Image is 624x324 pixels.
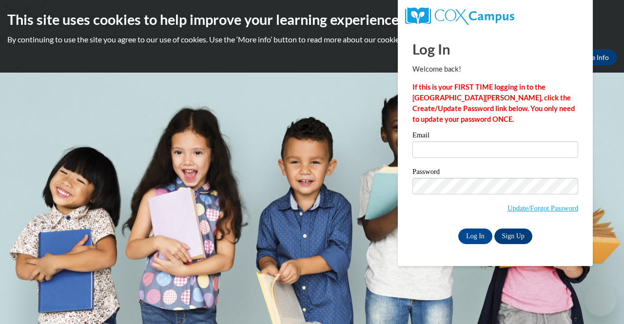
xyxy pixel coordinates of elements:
[507,204,578,212] a: Update/Forgot Password
[585,285,616,316] iframe: Button to launch messaging window
[571,50,617,65] a: More Info
[494,229,532,244] a: Sign Up
[7,10,617,29] h2: This site uses cookies to help improve your learning experience.
[458,229,492,244] input: Log In
[412,83,575,123] strong: If this is your FIRST TIME logging in to the [GEOGRAPHIC_DATA][PERSON_NAME], click the Create/Upd...
[412,64,578,75] p: Welcome back!
[405,7,514,25] img: COX Campus
[412,39,578,59] h1: Log In
[412,168,578,178] label: Password
[7,34,617,45] p: By continuing to use the site you agree to our use of cookies. Use the ‘More info’ button to read...
[412,132,578,141] label: Email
